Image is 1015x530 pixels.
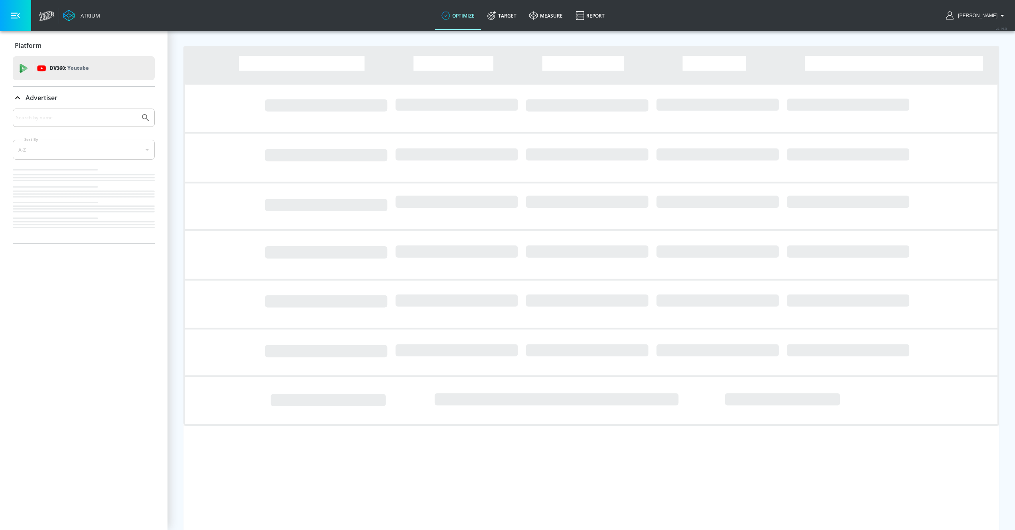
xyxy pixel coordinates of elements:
a: Target [481,1,523,30]
div: Platform [13,34,155,57]
a: measure [523,1,569,30]
div: DV360: Youtube [13,56,155,80]
div: Atrium [77,12,100,19]
label: Sort By [23,137,40,142]
a: Atrium [63,10,100,22]
p: Advertiser [26,93,57,102]
p: DV360: [50,64,89,73]
div: Advertiser [13,87,155,109]
div: A-Z [13,140,155,160]
span: v 4.19.0 [996,26,1007,31]
span: login as: bob.dooling@zefr.com [955,13,997,18]
p: Platform [15,41,41,50]
button: [PERSON_NAME] [946,11,1007,20]
input: Search by name [16,113,137,123]
a: optimize [435,1,481,30]
a: Report [569,1,611,30]
div: Advertiser [13,109,155,243]
p: Youtube [67,64,89,72]
nav: list of Advertiser [13,166,155,243]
